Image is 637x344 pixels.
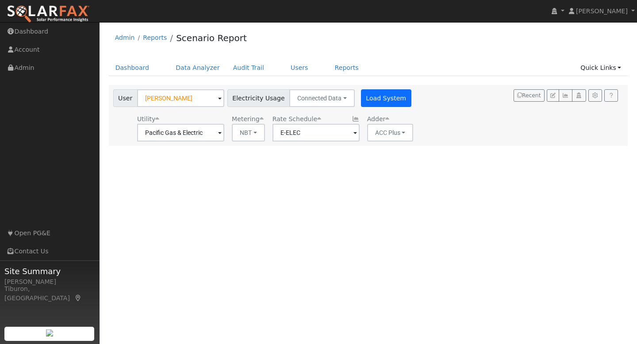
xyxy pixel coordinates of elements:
a: Audit Trail [226,60,271,76]
img: SolarFax [7,5,90,23]
div: Metering [232,115,265,124]
a: Help Link [604,89,618,102]
span: Alias: HETOUC [272,115,321,122]
div: Utility [137,115,224,124]
a: Scenario Report [176,33,247,43]
a: Reports [328,60,365,76]
a: Map [74,294,82,302]
span: User [113,89,138,107]
a: Dashboard [109,60,156,76]
span: [PERSON_NAME] [576,8,628,15]
img: retrieve [46,329,53,336]
button: Settings [588,89,602,102]
div: Tiburon, [GEOGRAPHIC_DATA] [4,284,95,303]
input: Select a Rate Schedule [272,124,360,141]
button: Recent [514,89,545,102]
a: Users [284,60,315,76]
input: Select a Utility [137,124,224,141]
button: Load System [361,89,411,107]
button: Connected Data [289,89,355,107]
button: Multi-Series Graph [559,89,572,102]
div: [PERSON_NAME] [4,277,95,287]
span: Electricity Usage [227,89,290,107]
button: ACC Plus [367,124,414,141]
div: Adder [367,115,414,124]
input: Select a User [137,89,224,107]
a: Quick Links [574,60,628,76]
span: Site Summary [4,265,95,277]
button: Login As [572,89,586,102]
button: NBT [232,124,265,141]
button: Edit User [547,89,559,102]
a: Admin [115,34,135,41]
a: Data Analyzer [169,60,226,76]
a: Reports [143,34,167,41]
